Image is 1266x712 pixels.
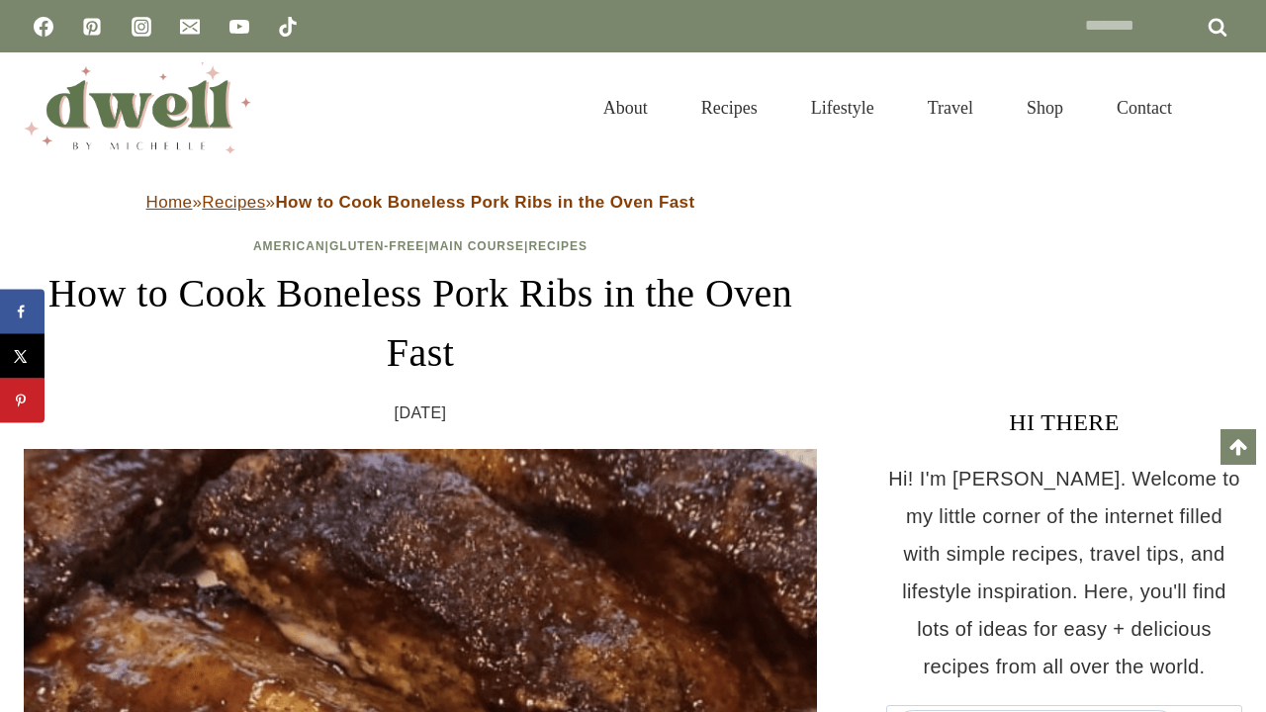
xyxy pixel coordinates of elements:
a: Recipes [202,193,265,212]
a: Travel [901,73,1000,142]
a: Contact [1090,73,1199,142]
h3: HI THERE [886,404,1242,440]
a: YouTube [220,7,259,46]
a: Main Course [429,239,524,253]
nav: Primary Navigation [577,73,1199,142]
img: DWELL by michelle [24,62,251,153]
span: » » [146,193,695,212]
a: Email [170,7,210,46]
time: [DATE] [395,399,447,428]
a: American [253,239,325,253]
a: Pinterest [72,7,112,46]
a: TikTok [268,7,308,46]
span: | | | [253,239,588,253]
a: Gluten-Free [329,239,424,253]
a: Shop [1000,73,1090,142]
a: Facebook [24,7,63,46]
a: Instagram [122,7,161,46]
a: Home [146,193,193,212]
a: Recipes [528,239,588,253]
a: Lifestyle [784,73,901,142]
button: View Search Form [1209,91,1242,125]
a: Scroll to top [1221,429,1256,465]
a: Recipes [675,73,784,142]
strong: How to Cook Boneless Pork Ribs in the Oven Fast [275,193,694,212]
p: Hi! I'm [PERSON_NAME]. Welcome to my little corner of the internet filled with simple recipes, tr... [886,460,1242,685]
a: About [577,73,675,142]
h1: How to Cook Boneless Pork Ribs in the Oven Fast [24,264,817,383]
